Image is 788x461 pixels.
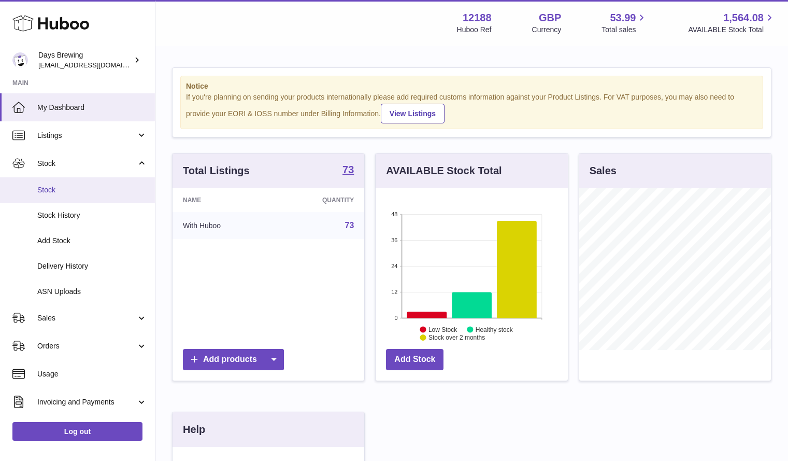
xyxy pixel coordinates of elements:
span: [EMAIL_ADDRESS][DOMAIN_NAME] [38,61,152,69]
div: If you're planning on sending your products internationally please add required customs informati... [186,92,757,123]
a: 53.99 Total sales [601,11,648,35]
span: ASN Uploads [37,287,147,297]
div: Huboo Ref [457,25,492,35]
th: Name [173,188,274,212]
span: 1,564.08 [723,11,764,25]
span: Sales [37,313,136,323]
a: Add Stock [386,349,443,370]
a: Add products [183,349,284,370]
span: Stock History [37,211,147,220]
strong: GBP [539,11,561,25]
span: Listings [37,131,136,141]
div: Currency [532,25,562,35]
span: 53.99 [610,11,636,25]
a: 73 [342,164,354,177]
th: Quantity [274,188,364,212]
text: 24 [392,263,398,269]
h3: Sales [590,164,617,178]
strong: Notice [186,81,757,91]
span: Usage [37,369,147,379]
text: 36 [392,237,398,243]
text: Stock over 2 months [428,334,485,341]
a: 1,564.08 AVAILABLE Stock Total [688,11,776,35]
strong: 12188 [463,11,492,25]
a: Log out [12,422,142,441]
img: helena@daysbrewing.com [12,52,28,68]
strong: 73 [342,164,354,175]
text: Low Stock [428,326,457,333]
span: My Dashboard [37,103,147,113]
div: Days Brewing [38,50,132,70]
a: 73 [345,221,354,230]
h3: AVAILABLE Stock Total [386,164,502,178]
h3: Total Listings [183,164,250,178]
text: 48 [392,211,398,217]
span: Total sales [601,25,648,35]
span: Invoicing and Payments [37,397,136,407]
text: Healthy stock [476,326,513,333]
text: 12 [392,289,398,295]
span: Stock [37,185,147,195]
span: Add Stock [37,236,147,246]
span: Delivery History [37,261,147,271]
h3: Help [183,423,205,437]
text: 0 [395,315,398,321]
span: AVAILABLE Stock Total [688,25,776,35]
span: Orders [37,341,136,351]
span: Stock [37,159,136,169]
td: With Huboo [173,212,274,239]
a: View Listings [381,104,445,123]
